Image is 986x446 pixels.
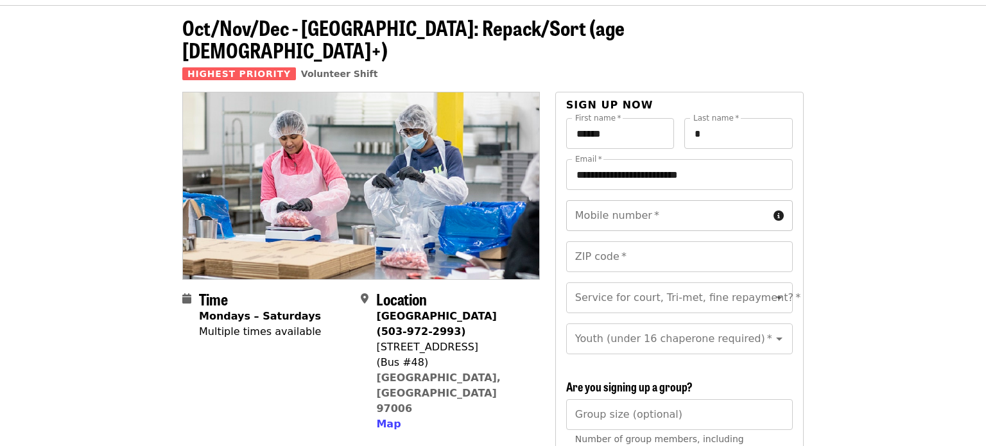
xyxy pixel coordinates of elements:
[376,418,401,430] span: Map
[566,99,653,111] span: Sign up now
[770,289,788,307] button: Open
[376,339,529,355] div: [STREET_ADDRESS]
[182,67,296,80] span: Highest Priority
[376,372,501,415] a: [GEOGRAPHIC_DATA], [GEOGRAPHIC_DATA] 97006
[566,118,675,149] input: First name
[566,159,793,190] input: Email
[199,310,321,322] strong: Mondays – Saturdays
[361,293,368,305] i: map-marker-alt icon
[376,416,401,432] button: Map
[566,399,793,430] input: [object Object]
[566,200,768,231] input: Mobile number
[575,155,602,163] label: Email
[182,293,191,305] i: calendar icon
[566,241,793,272] input: ZIP code
[566,378,693,395] span: Are you signing up a group?
[376,287,427,310] span: Location
[575,114,621,122] label: First name
[376,355,529,370] div: (Bus #48)
[774,210,784,222] i: circle-info icon
[770,330,788,348] button: Open
[693,114,739,122] label: Last name
[182,12,625,65] span: Oct/Nov/Dec - [GEOGRAPHIC_DATA]: Repack/Sort (age [DEMOGRAPHIC_DATA]+)
[684,118,793,149] input: Last name
[199,287,228,310] span: Time
[376,310,496,338] strong: [GEOGRAPHIC_DATA] (503-972-2993)
[301,69,378,79] a: Volunteer Shift
[183,92,539,279] img: Oct/Nov/Dec - Beaverton: Repack/Sort (age 10+) organized by Oregon Food Bank
[199,324,321,339] div: Multiple times available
